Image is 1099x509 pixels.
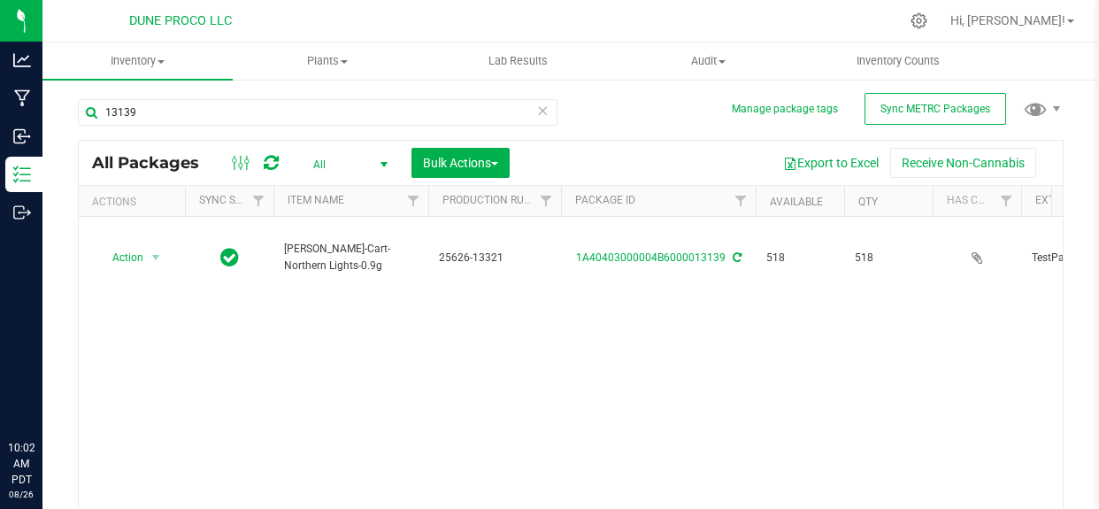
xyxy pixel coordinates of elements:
[145,245,167,270] span: select
[442,194,532,206] a: Production Run
[13,166,31,183] inline-svg: Inventory
[908,12,930,29] div: Manage settings
[233,42,423,80] a: Plants
[726,186,756,216] a: Filter
[950,13,1065,27] span: Hi, [PERSON_NAME]!
[933,186,1021,217] th: Has COA
[220,245,239,270] span: In Sync
[465,53,572,69] span: Lab Results
[42,42,233,80] a: Inventory
[880,103,990,115] span: Sync METRC Packages
[199,194,267,206] a: Sync Status
[13,127,31,145] inline-svg: Inbound
[78,99,557,126] input: Search Package ID, Item Name, SKU, Lot or Part Number...
[234,53,422,69] span: Plants
[129,13,232,28] span: DUNE PROCO LLC
[288,194,344,206] a: Item Name
[575,194,635,206] a: Package ID
[532,186,561,216] a: Filter
[890,148,1036,178] button: Receive Non-Cannabis
[766,250,834,266] span: 518
[833,53,964,69] span: Inventory Counts
[13,51,31,69] inline-svg: Analytics
[399,186,428,216] a: Filter
[536,99,549,122] span: Clear
[8,440,35,488] p: 10:02 AM PDT
[8,488,35,501] p: 08/26
[96,245,144,270] span: Action
[865,93,1006,125] button: Sync METRC Packages
[730,251,742,264] span: Sync from Compliance System
[855,250,922,266] span: 518
[423,156,498,170] span: Bulk Actions
[18,367,71,420] iframe: Resource center
[576,251,726,264] a: 1A40403000004B6000013139
[613,42,803,80] a: Audit
[772,148,890,178] button: Export to Excel
[439,250,550,266] span: 25626-13321
[42,53,233,69] span: Inventory
[423,42,613,80] a: Lab Results
[92,196,178,208] div: Actions
[858,196,878,208] a: Qty
[13,89,31,107] inline-svg: Manufacturing
[284,241,418,274] span: [PERSON_NAME]-Cart-Northern Lights-0.9g
[992,186,1021,216] a: Filter
[732,102,838,117] button: Manage package tags
[92,153,217,173] span: All Packages
[13,204,31,221] inline-svg: Outbound
[770,196,823,208] a: Available
[614,53,803,69] span: Audit
[803,42,994,80] a: Inventory Counts
[244,186,273,216] a: Filter
[411,148,510,178] button: Bulk Actions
